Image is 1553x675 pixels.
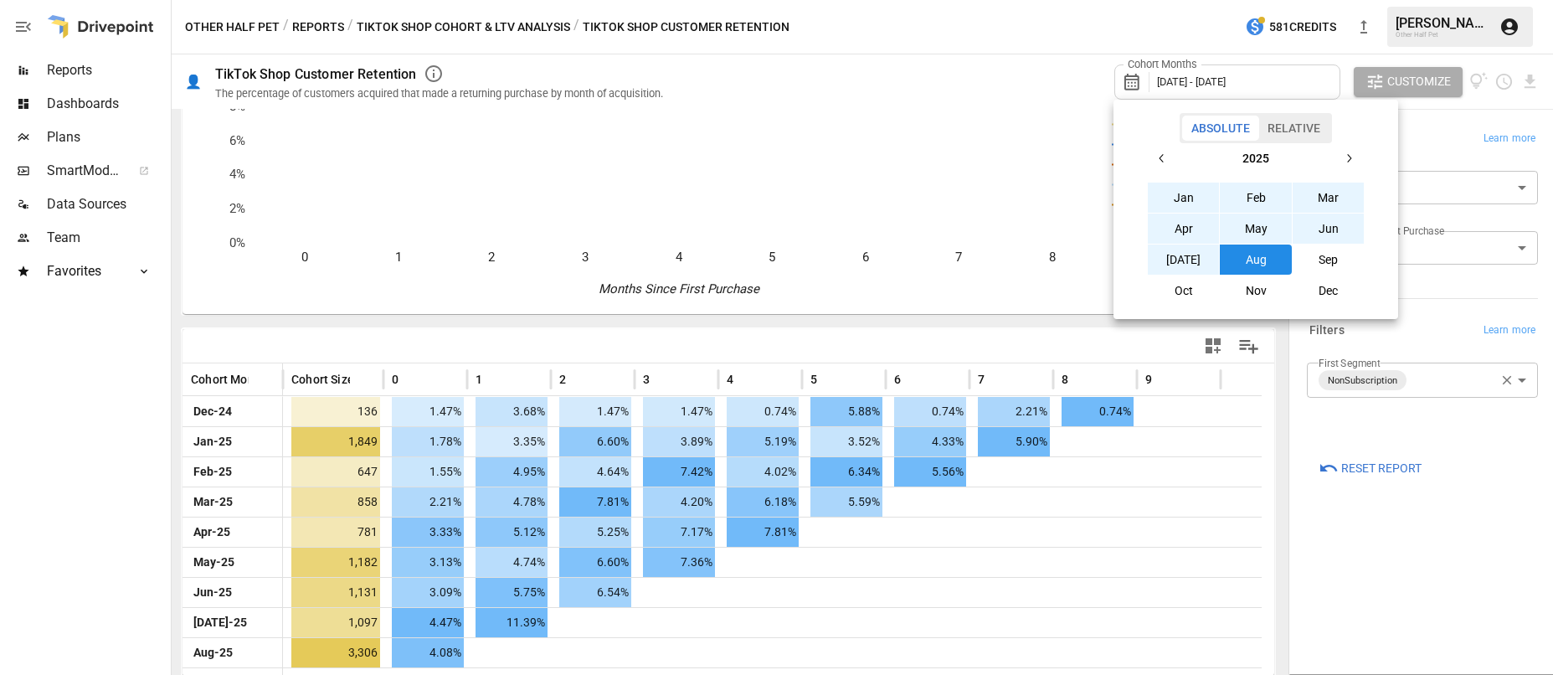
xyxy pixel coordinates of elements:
[1148,214,1220,244] button: Apr
[1220,276,1292,306] button: Nov
[1220,214,1292,244] button: May
[1293,245,1365,275] button: Sep
[1148,245,1220,275] button: [DATE]
[1148,276,1220,306] button: Oct
[1220,183,1292,213] button: Feb
[1220,245,1292,275] button: Aug
[1182,116,1259,141] button: Absolute
[1293,183,1365,213] button: Mar
[1293,276,1365,306] button: Dec
[1177,143,1334,173] button: 2025
[1293,214,1365,244] button: Jun
[1258,116,1329,141] button: Relative
[1148,183,1220,213] button: Jan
